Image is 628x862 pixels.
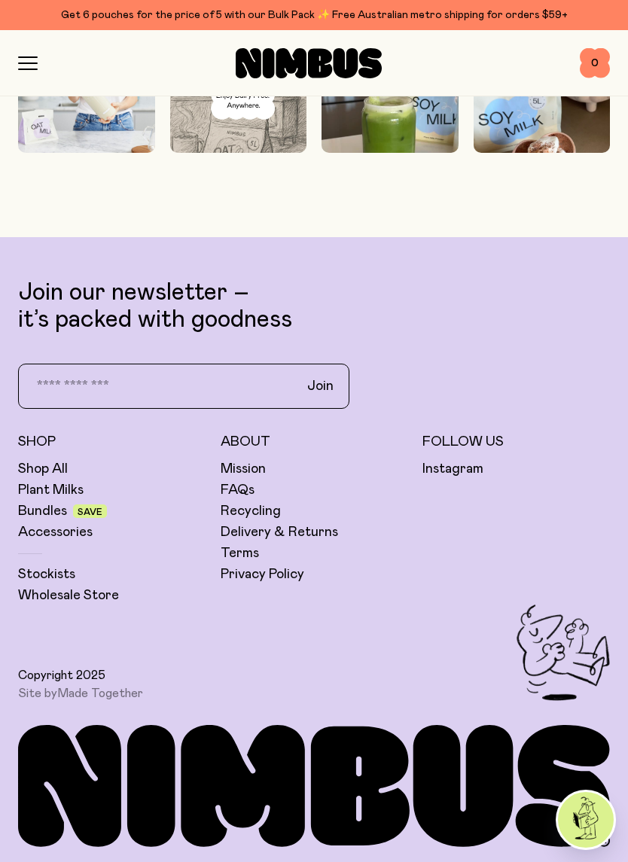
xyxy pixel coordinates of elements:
p: Join our newsletter – it’s packed with goodness [18,279,610,334]
img: 539384528_18045054608644474_1531268208652330364_n.jpg [170,17,307,199]
a: Wholesale Store [18,586,119,605]
a: FAQs [221,481,255,499]
img: 533122485_18043710842644474_7636016323818866980_n.jpg [474,17,611,260]
a: Delivery & Returns [221,523,338,541]
a: Plant Milks [18,481,84,499]
h5: About [221,433,408,451]
a: Terms [221,544,259,562]
a: Bundles [18,502,67,520]
span: Save [78,507,102,516]
a: Stockists [18,565,75,583]
div: Get 6 pouches for the price of 5 with our Bulk Pack ✨ Free Australian metro shipping for orders $59+ [18,6,610,24]
img: agent [558,792,614,848]
a: Instagram [422,460,483,478]
span: Site by [18,686,143,701]
img: 532544299_1262159662258938_315906622024228857_n.jpg [322,17,459,259]
a: Privacy Policy [221,565,304,583]
span: Copyright 2025 [18,668,105,683]
button: Join [295,370,346,402]
a: Mission [221,460,266,478]
h5: Shop [18,433,206,451]
a: Made Together [57,687,143,699]
h5: Follow Us [422,433,610,451]
button: 0 [580,48,610,78]
span: Join [307,377,334,395]
a: Recycling [221,502,281,520]
a: Shop All [18,460,68,478]
a: Accessories [18,523,93,541]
